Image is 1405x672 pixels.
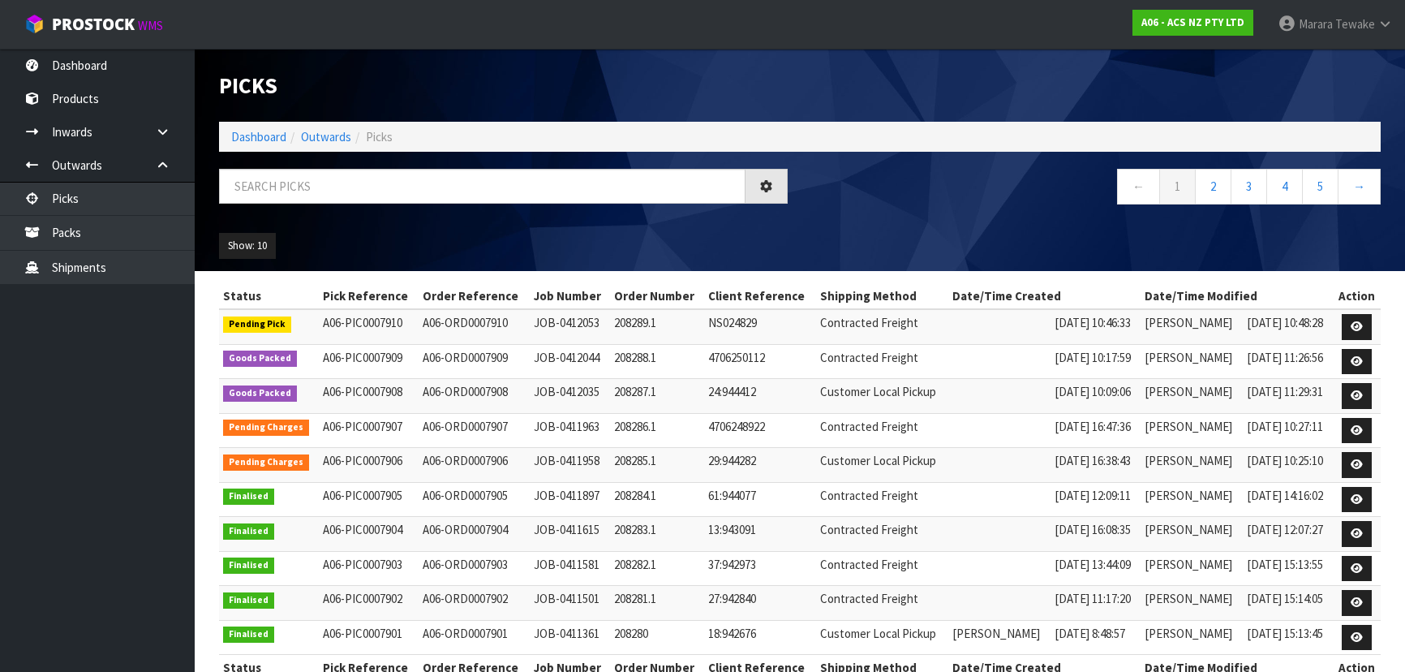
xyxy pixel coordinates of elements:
[223,489,274,505] span: Finalised
[704,413,816,448] td: 4706248922
[816,283,948,309] th: Shipping Method
[1141,517,1243,552] td: [PERSON_NAME]
[704,517,816,552] td: 13:943091
[1231,169,1267,204] a: 3
[319,551,419,586] td: A06-PIC0007903
[610,344,704,379] td: 208288.1
[24,14,45,34] img: cube-alt.png
[610,517,704,552] td: 208283.1
[366,129,393,144] span: Picks
[1302,169,1338,204] a: 5
[419,379,530,414] td: A06-ORD0007908
[1051,551,1141,586] td: [DATE] 13:44:09
[419,551,530,586] td: A06-ORD0007903
[223,523,274,540] span: Finalised
[1141,448,1243,483] td: [PERSON_NAME]
[1051,344,1141,379] td: [DATE] 10:17:59
[1141,482,1243,517] td: [PERSON_NAME]
[319,482,419,517] td: A06-PIC0007905
[1051,309,1141,344] td: [DATE] 10:46:33
[812,169,1381,209] nav: Page navigation
[1141,586,1243,621] td: [PERSON_NAME]
[530,620,610,655] td: JOB-0411361
[704,283,816,309] th: Client Reference
[820,384,936,399] span: Customer Local Pickup
[820,419,918,434] span: Contracted Freight
[1132,10,1253,36] a: A06 - ACS NZ PTY LTD
[820,557,918,572] span: Contracted Freight
[231,129,286,144] a: Dashboard
[820,488,918,503] span: Contracted Freight
[319,283,419,309] th: Pick Reference
[610,551,704,586] td: 208282.1
[610,620,704,655] td: 208280
[419,344,530,379] td: A06-ORD0007909
[1141,283,1333,309] th: Date/Time Modified
[1141,379,1243,414] td: [PERSON_NAME]
[319,379,419,414] td: A06-PIC0007908
[1051,413,1141,448] td: [DATE] 16:47:36
[704,448,816,483] td: 29:944282
[1159,169,1196,204] a: 1
[419,620,530,655] td: A06-ORD0007901
[1141,344,1243,379] td: [PERSON_NAME]
[1243,517,1333,552] td: [DATE] 12:07:27
[1051,379,1141,414] td: [DATE] 10:09:06
[1141,413,1243,448] td: [PERSON_NAME]
[1117,169,1160,204] a: ←
[219,169,745,204] input: Search picks
[1141,15,1244,29] strong: A06 - ACS NZ PTY LTD
[223,592,274,609] span: Finalised
[52,14,135,35] span: ProStock
[319,517,419,552] td: A06-PIC0007904
[704,551,816,586] td: 37:942973
[419,586,530,621] td: A06-ORD0007902
[1266,169,1303,204] a: 4
[610,309,704,344] td: 208289.1
[1243,551,1333,586] td: [DATE] 15:13:55
[1051,586,1141,621] td: [DATE] 11:17:20
[319,448,419,483] td: A06-PIC0007906
[610,586,704,621] td: 208281.1
[223,420,309,436] span: Pending Charges
[1243,413,1333,448] td: [DATE] 10:27:11
[1195,169,1231,204] a: 2
[820,591,918,606] span: Contracted Freight
[610,482,704,517] td: 208284.1
[319,586,419,621] td: A06-PIC0007902
[1243,309,1333,344] td: [DATE] 10:48:28
[530,283,610,309] th: Job Number
[1141,551,1243,586] td: [PERSON_NAME]
[219,283,319,309] th: Status
[319,309,419,344] td: A06-PIC0007910
[1243,344,1333,379] td: [DATE] 11:26:56
[1051,448,1141,483] td: [DATE] 16:38:43
[223,454,309,471] span: Pending Charges
[319,413,419,448] td: A06-PIC0007907
[530,413,610,448] td: JOB-0411963
[1243,586,1333,621] td: [DATE] 15:14:05
[530,517,610,552] td: JOB-0411615
[419,517,530,552] td: A06-ORD0007904
[610,379,704,414] td: 208287.1
[223,386,297,402] span: Goods Packed
[223,317,291,333] span: Pending Pick
[704,309,816,344] td: NS024829
[419,413,530,448] td: A06-ORD0007907
[820,453,936,468] span: Customer Local Pickup
[704,344,816,379] td: 4706250112
[419,283,530,309] th: Order Reference
[1243,620,1333,655] td: [DATE] 15:13:45
[530,586,610,621] td: JOB-0411501
[820,350,918,365] span: Contracted Freight
[1243,482,1333,517] td: [DATE] 14:16:02
[704,482,816,517] td: 61:944077
[948,620,1051,655] td: [PERSON_NAME]
[530,344,610,379] td: JOB-0412044
[1243,448,1333,483] td: [DATE] 10:25:10
[530,309,610,344] td: JOB-0412053
[1338,169,1381,204] a: →
[948,283,1141,309] th: Date/Time Created
[419,482,530,517] td: A06-ORD0007905
[138,18,163,33] small: WMS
